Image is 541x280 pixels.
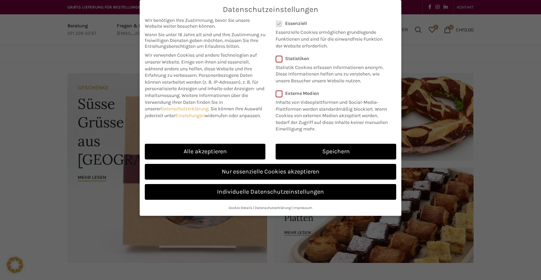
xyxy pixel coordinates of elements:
[276,96,392,132] p: Inhalte von Videoplattformen und Social-Media-Plattformen werden standardmäßig blockiert. Wenn Co...
[175,113,205,118] a: Einstellungen
[276,26,387,49] p: Essenzielle Cookies ermöglichen grundlegende Funktionen und sind für die einwandfreie Funktion de...
[145,184,396,200] a: Individuelle Datenschutzeinstellungen
[145,17,265,29] span: Wir benötigen Ihre Zustimmung, bevor Sie unsere Website weiter besuchen können.
[293,206,312,210] a: Impressum
[229,206,252,210] a: Cookie-Details
[255,206,291,210] a: Datenschutzerklärung
[145,144,265,159] a: Alle akzeptieren
[145,164,396,180] a: Nur essenzielle Cookies akzeptieren
[276,61,387,84] p: Statistik Cookies erfassen Informationen anonym. Diese Informationen helfen uns zu verstehen, wie...
[145,32,265,49] span: Wenn Sie unter 16 Jahre alt sind und Ihre Zustimmung zu freiwilligen Diensten geben möchten, müss...
[276,144,396,159] a: Speichern
[223,5,318,14] span: Datenschutzeinstellungen
[276,56,387,61] label: Statistiken
[161,106,208,112] a: Datenschutzerklärung
[145,93,248,112] span: Weitere Informationen über die Verwendung Ihrer Daten finden Sie in unserer .
[276,20,387,26] label: Essenziell
[145,52,257,78] span: Wir verwenden Cookies und andere Technologien auf unserer Website. Einige von ihnen sind essenzie...
[145,106,262,118] span: Sie können Ihre Auswahl jederzeit unter widerrufen oder anpassen.
[145,72,264,98] span: Personenbezogene Daten können verarbeitet werden (z. B. IP-Adressen), z. B. für personalisierte A...
[276,90,392,96] label: Externe Medien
